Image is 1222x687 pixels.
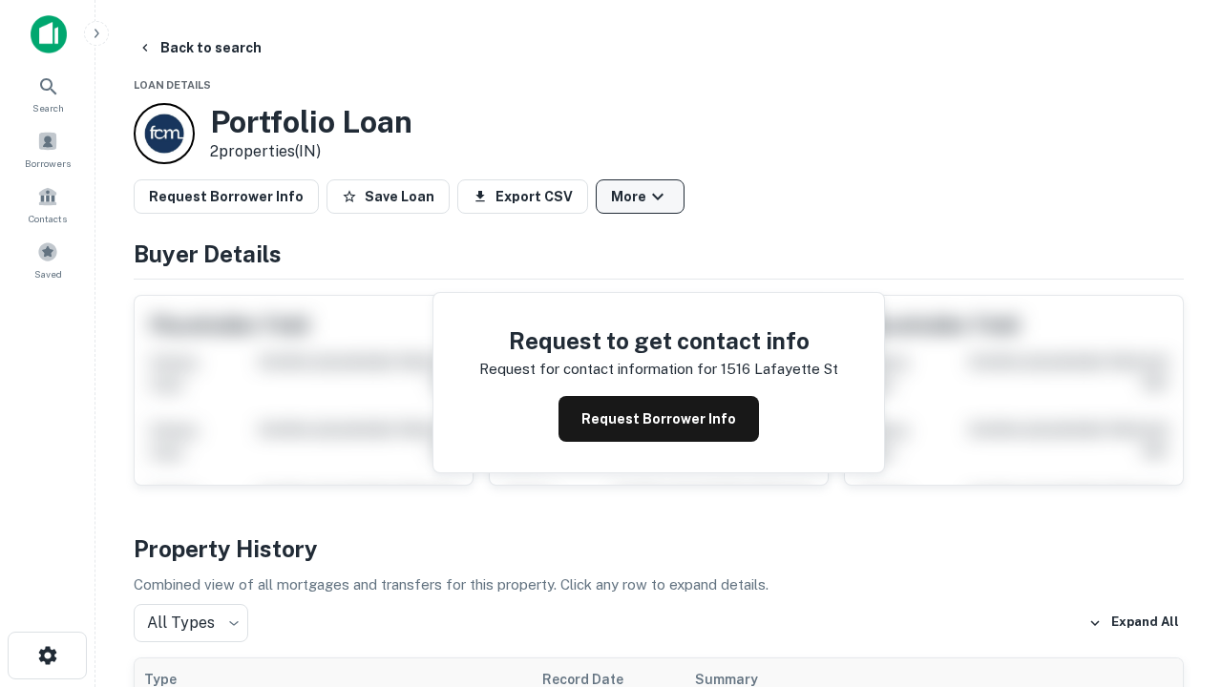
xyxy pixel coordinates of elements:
p: Request for contact information for [479,358,717,381]
a: Search [6,68,90,119]
p: 1516 lafayette st [721,358,838,381]
p: 2 properties (IN) [210,140,412,163]
img: capitalize-icon.png [31,15,67,53]
h4: Buyer Details [134,237,1184,271]
button: Export CSV [457,179,588,214]
span: Contacts [29,211,67,226]
span: Search [32,100,64,115]
h4: Property History [134,531,1184,566]
button: Request Borrower Info [134,179,319,214]
button: Save Loan [327,179,450,214]
h4: Request to get contact info [479,323,838,358]
span: Borrowers [25,156,71,171]
h3: Portfolio Loan [210,104,412,140]
span: Loan Details [134,79,211,91]
a: Contacts [6,178,90,230]
a: Borrowers [6,123,90,175]
a: Saved [6,234,90,285]
button: Request Borrower Info [558,396,759,442]
button: Back to search [130,31,269,65]
button: Expand All [1084,609,1184,637]
button: More [596,179,685,214]
span: Saved [34,266,62,281]
iframe: Chat Widget [1127,473,1222,565]
div: All Types [134,604,248,642]
p: Combined view of all mortgages and transfers for this property. Click any row to expand details. [134,573,1184,596]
